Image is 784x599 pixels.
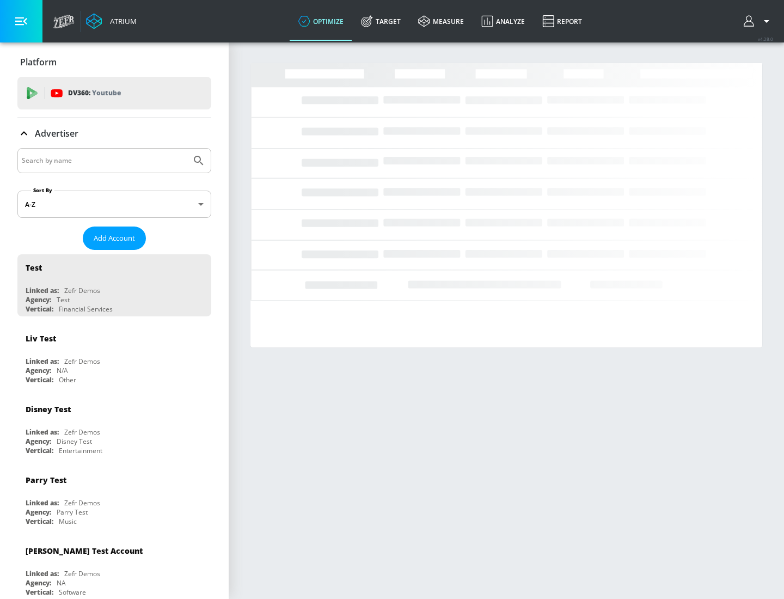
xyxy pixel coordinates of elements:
[17,467,211,529] div: Parry TestLinked as:Zefr DemosAgency:Parry TestVertical:Music
[17,325,211,387] div: Liv TestLinked as:Zefr DemosAgency:N/AVertical:Other
[26,427,59,437] div: Linked as:
[17,77,211,109] div: DV360: Youtube
[26,357,59,366] div: Linked as:
[409,2,473,41] a: measure
[86,13,137,29] a: Atrium
[59,375,76,384] div: Other
[57,366,68,375] div: N/A
[64,498,100,508] div: Zefr Demos
[26,366,51,375] div: Agency:
[26,262,42,273] div: Test
[473,2,534,41] a: Analyze
[59,446,102,455] div: Entertainment
[26,446,53,455] div: Vertical:
[26,286,59,295] div: Linked as:
[94,232,135,245] span: Add Account
[26,304,53,314] div: Vertical:
[758,36,773,42] span: v 4.28.0
[26,578,51,588] div: Agency:
[17,254,211,316] div: TestLinked as:Zefr DemosAgency:TestVertical:Financial Services
[26,588,53,597] div: Vertical:
[26,333,56,344] div: Liv Test
[26,437,51,446] div: Agency:
[57,508,88,517] div: Parry Test
[17,191,211,218] div: A-Z
[26,569,59,578] div: Linked as:
[22,154,187,168] input: Search by name
[64,569,100,578] div: Zefr Demos
[57,437,92,446] div: Disney Test
[59,304,113,314] div: Financial Services
[59,517,77,526] div: Music
[17,396,211,458] div: Disney TestLinked as:Zefr DemosAgency:Disney TestVertical:Entertainment
[26,475,66,485] div: Parry Test
[68,87,121,99] p: DV360:
[26,546,143,556] div: [PERSON_NAME] Test Account
[26,508,51,517] div: Agency:
[35,127,78,139] p: Advertiser
[26,295,51,304] div: Agency:
[534,2,591,41] a: Report
[290,2,352,41] a: optimize
[20,56,57,68] p: Platform
[92,87,121,99] p: Youtube
[17,47,211,77] div: Platform
[26,517,53,526] div: Vertical:
[64,357,100,366] div: Zefr Demos
[59,588,86,597] div: Software
[31,187,54,194] label: Sort By
[64,286,100,295] div: Zefr Demos
[26,498,59,508] div: Linked as:
[83,227,146,250] button: Add Account
[57,295,70,304] div: Test
[106,16,137,26] div: Atrium
[352,2,409,41] a: Target
[26,404,71,414] div: Disney Test
[17,118,211,149] div: Advertiser
[26,375,53,384] div: Vertical:
[64,427,100,437] div: Zefr Demos
[57,578,66,588] div: NA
